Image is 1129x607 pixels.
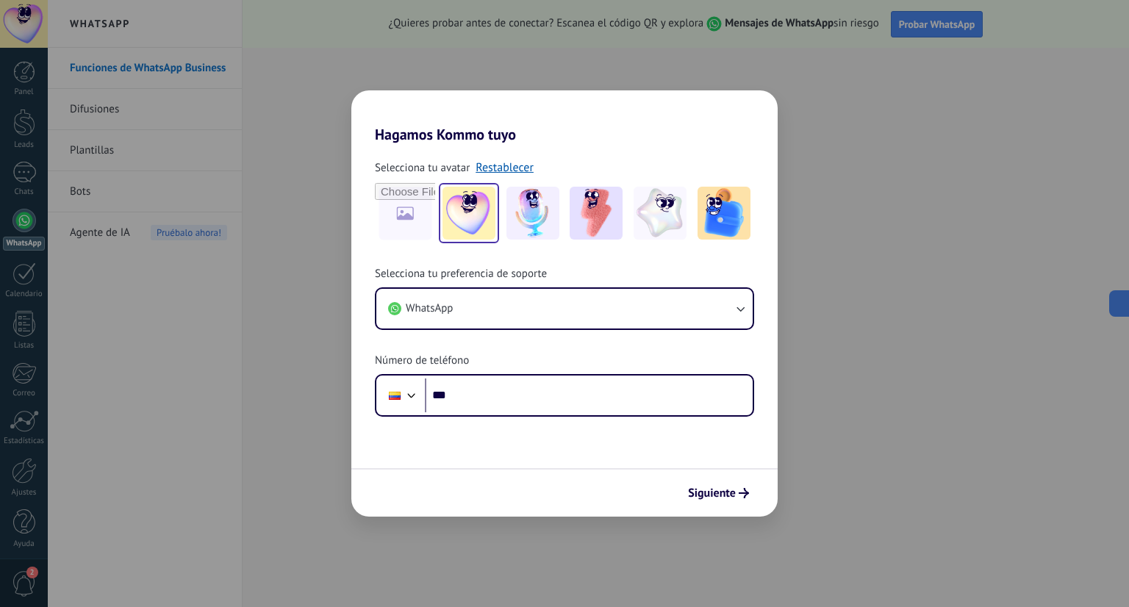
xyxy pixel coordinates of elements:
span: Selecciona tu avatar [375,161,470,176]
img: -4.jpeg [634,187,687,240]
span: WhatsApp [406,301,453,316]
img: -5.jpeg [698,187,750,240]
span: Siguiente [688,488,736,498]
img: -2.jpeg [506,187,559,240]
h2: Hagamos Kommo tuyo [351,90,778,143]
img: -1.jpeg [442,187,495,240]
div: Colombia: + 57 [381,380,409,411]
img: -3.jpeg [570,187,623,240]
a: Restablecer [476,160,534,175]
button: Siguiente [681,481,756,506]
button: WhatsApp [376,289,753,328]
span: Número de teléfono [375,353,469,368]
span: Selecciona tu preferencia de soporte [375,267,547,281]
